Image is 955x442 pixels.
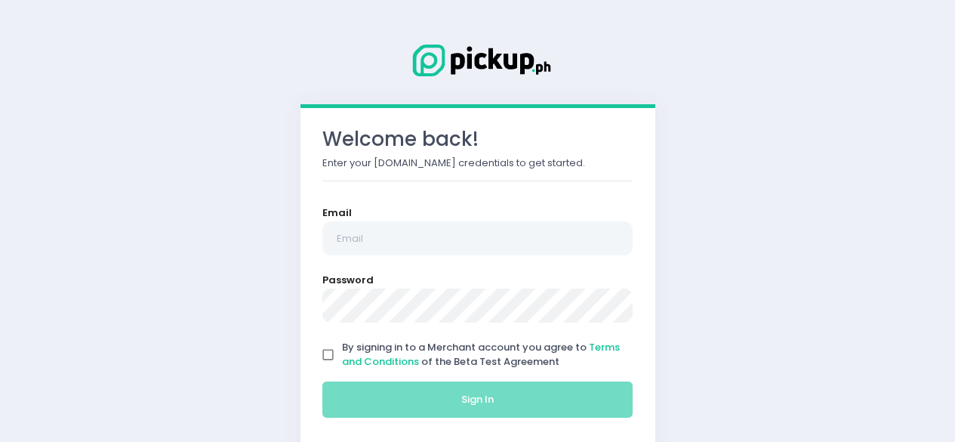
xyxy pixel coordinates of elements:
p: Enter your [DOMAIN_NAME] credentials to get started. [322,156,633,171]
h3: Welcome back! [322,128,633,151]
input: Email [322,221,633,256]
label: Email [322,206,352,221]
span: By signing in to a Merchant account you agree to of the Beta Test Agreement [342,340,620,369]
img: Logo [402,42,553,79]
span: Sign In [461,392,494,406]
label: Password [322,273,374,288]
a: Terms and Conditions [342,340,620,369]
button: Sign In [322,382,633,418]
